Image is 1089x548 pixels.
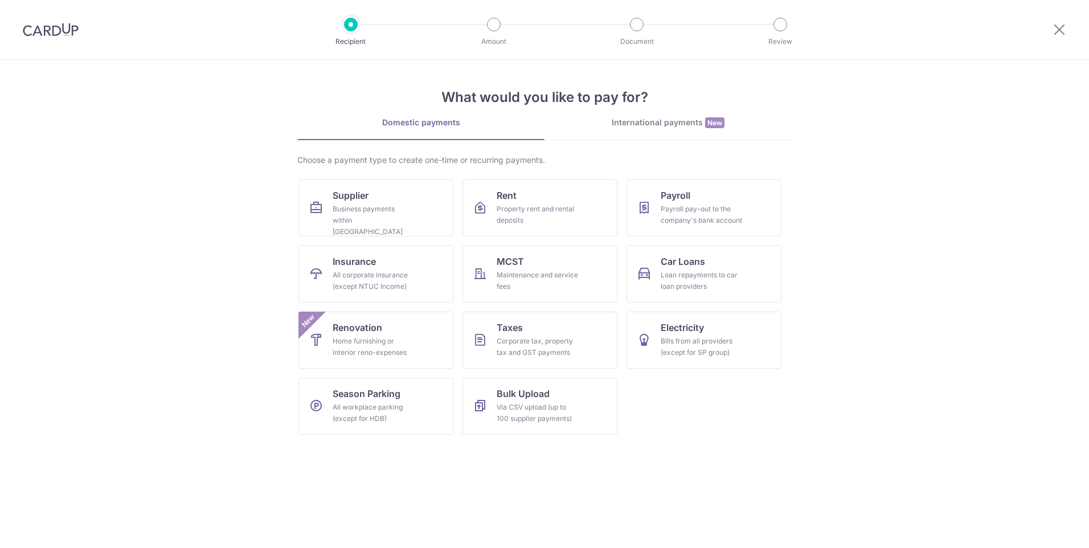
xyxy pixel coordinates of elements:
div: All workplace parking (except for HDB) [333,402,415,424]
div: Home furnishing or interior reno-expenses [333,336,415,358]
span: Supplier [333,189,369,202]
a: Car LoansLoan repayments to car loan providers [627,246,781,302]
span: Rent [497,189,517,202]
div: Choose a payment type to create one-time or recurring payments. [297,154,792,166]
a: TaxesCorporate tax, property tax and GST payments [462,312,617,369]
span: Payroll [661,189,690,202]
a: PayrollPayroll pay-out to the company's bank account [627,179,781,236]
span: Car Loans [661,255,705,268]
p: Amount [452,36,536,47]
img: CardUp [23,23,79,36]
div: All corporate insurance (except NTUC Income) [333,269,415,292]
a: Season ParkingAll workplace parking (except for HDB) [298,378,453,435]
span: Taxes [497,321,523,334]
div: Business payments within [GEOGRAPHIC_DATA] [333,203,415,238]
a: SupplierBusiness payments within [GEOGRAPHIC_DATA] [298,179,453,236]
div: Payroll pay-out to the company's bank account [661,203,743,226]
h4: What would you like to pay for? [297,87,792,108]
div: Corporate tax, property tax and GST payments [497,336,579,358]
div: International payments [544,117,792,129]
a: RentProperty rent and rental deposits [462,179,617,236]
div: Bills from all providers (except for SP group) [661,336,743,358]
div: Via CSV upload (up to 100 supplier payments) [497,402,579,424]
span: Bulk Upload [497,387,550,400]
p: Review [738,36,822,47]
a: InsuranceAll corporate insurance (except NTUC Income) [298,246,453,302]
span: Insurance [333,255,376,268]
div: Loan repayments to car loan providers [661,269,743,292]
span: New [299,312,318,330]
span: Electricity [661,321,704,334]
a: RenovationHome furnishing or interior reno-expensesNew [298,312,453,369]
a: Bulk UploadVia CSV upload (up to 100 supplier payments) [462,378,617,435]
span: New [705,117,724,128]
div: Property rent and rental deposits [497,203,579,226]
a: ElectricityBills from all providers (except for SP group) [627,312,781,369]
a: MCSTMaintenance and service fees [462,246,617,302]
div: Maintenance and service fees [497,269,579,292]
span: Renovation [333,321,382,334]
p: Recipient [309,36,393,47]
p: Document [595,36,679,47]
div: Domestic payments [297,117,544,128]
span: MCST [497,255,524,268]
span: Season Parking [333,387,400,400]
